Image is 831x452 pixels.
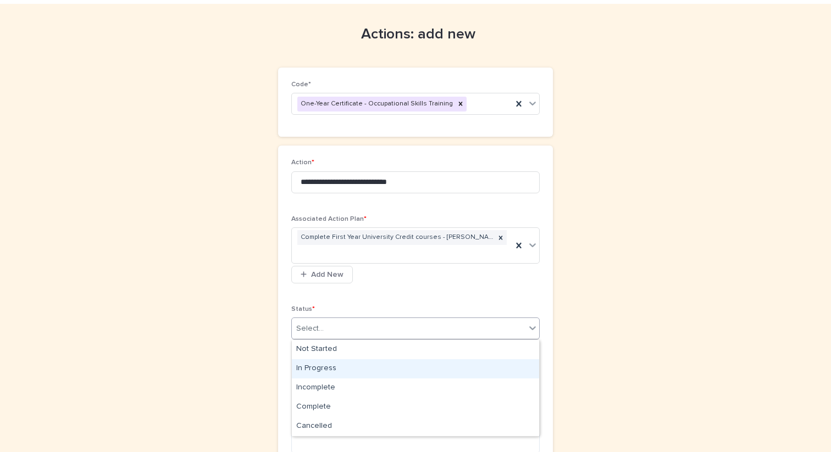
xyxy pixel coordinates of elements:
span: Code* [291,81,311,88]
div: Cancelled [292,417,539,436]
div: One-Year Certificate - Occupational Skills Training [297,97,455,111]
div: Incomplete [292,378,539,398]
span: Add New [311,271,344,278]
h1: Actions: add new [278,26,553,43]
div: In Progress [292,359,539,378]
button: Add New [291,266,353,283]
div: Complete First Year University Credit courses - [PERSON_NAME] ([PERSON_NAME] - [DATE] [297,230,495,245]
span: Associated Action Plan [291,216,367,222]
div: Not Started [292,340,539,359]
div: Select... [296,323,324,334]
span: Action [291,159,314,166]
div: Complete [292,398,539,417]
span: Status [291,306,315,313]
